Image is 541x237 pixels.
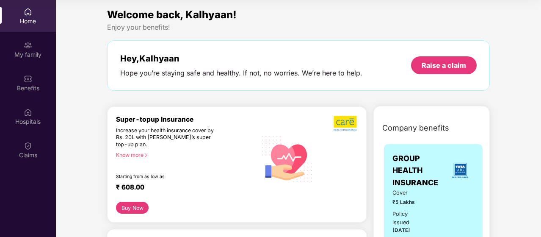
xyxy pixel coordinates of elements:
img: svg+xml;base64,PHN2ZyB3aWR0aD0iMjAiIGhlaWdodD0iMjAiIHZpZXdCb3g9IjAgMCAyMCAyMCIgZmlsbD0ibm9uZSIgeG... [24,41,32,50]
img: svg+xml;base64,PHN2ZyB4bWxucz0iaHR0cDovL3d3dy53My5vcmcvMjAwMC9zdmciIHhtbG5zOnhsaW5rPSJodHRwOi8vd3... [257,128,317,189]
span: [DATE] [392,227,410,233]
img: svg+xml;base64,PHN2ZyBpZD0iSG9zcGl0YWxzIiB4bWxucz0iaHR0cDovL3d3dy53My5vcmcvMjAwMC9zdmciIHdpZHRoPS... [24,108,32,117]
button: Buy Now [116,202,149,214]
div: Enjoy your benefits! [107,23,490,32]
img: insurerLogo [449,159,472,182]
div: Starting from as low as [116,174,221,180]
span: ₹5 Lakhs [392,198,423,206]
img: svg+xml;base64,PHN2ZyBpZD0iQ2xhaW0iIHhtbG5zPSJodHRwOi8vd3d3LnczLm9yZy8yMDAwL3N2ZyIgd2lkdGg9IjIwIi... [24,142,32,150]
span: Cover [392,189,423,197]
span: Company benefits [382,122,449,134]
span: GROUP HEALTH INSURANCE [392,153,446,189]
span: Welcome back, Kalhyaan! [107,8,237,21]
div: Policy issued [392,210,423,227]
div: Hey, Kalhyaan [120,53,362,64]
img: svg+xml;base64,PHN2ZyBpZD0iQmVuZWZpdHMiIHhtbG5zPSJodHRwOi8vd3d3LnczLm9yZy8yMDAwL3N2ZyIgd2lkdGg9Ij... [24,75,32,83]
img: svg+xml;base64,PHN2ZyBpZD0iSG9tZSIgeG1sbnM9Imh0dHA6Ly93d3cudzMub3JnLzIwMDAvc3ZnIiB3aWR0aD0iMjAiIG... [24,8,32,16]
div: Know more [116,152,252,158]
div: Raise a claim [422,61,466,70]
div: Super-topup Insurance [116,115,257,123]
img: b5dec4f62d2307b9de63beb79f102df3.png [334,115,358,131]
div: Hope you’re staying safe and healthy. If not, no worries. We’re here to help. [120,69,362,78]
span: right [144,153,148,158]
div: Increase your health insurance cover by Rs. 20L with [PERSON_NAME]’s super top-up plan. [116,127,221,148]
div: ₹ 608.00 [116,183,248,193]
